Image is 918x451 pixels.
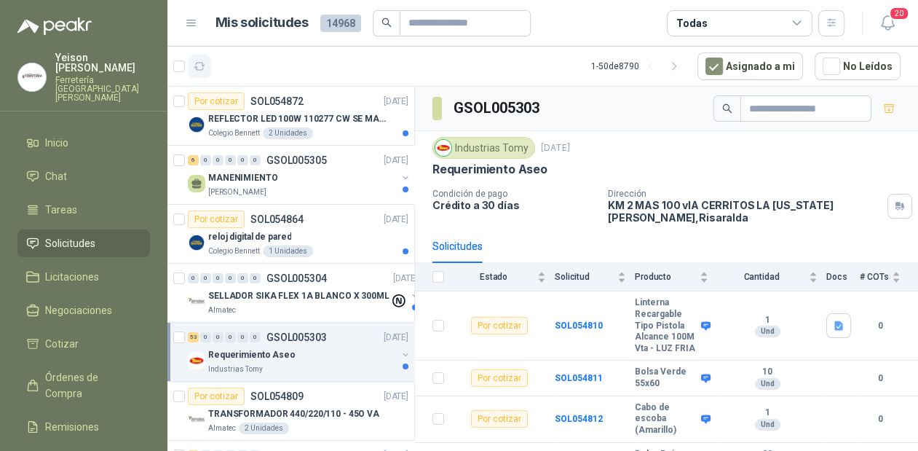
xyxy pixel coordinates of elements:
[17,17,92,35] img: Logo peakr
[860,263,918,291] th: # COTs
[555,373,603,383] a: SOL054811
[250,96,304,106] p: SOL054872
[755,378,780,390] div: Und
[17,129,150,157] a: Inicio
[676,15,707,31] div: Todas
[17,297,150,324] a: Negociaciones
[435,140,451,156] img: Company Logo
[208,187,266,198] p: [PERSON_NAME]
[635,366,697,389] b: Bolsa Verde 55x60
[826,263,860,291] th: Docs
[608,189,882,199] p: Dirección
[167,205,414,264] a: Por cotizarSOL054864[DATE] Company Logoreloj digital de paredColegio Bennett1 Unidades
[717,272,806,282] span: Cantidad
[208,305,236,316] p: Almatec
[250,391,304,401] p: SOL054809
[188,155,199,165] div: 6
[815,52,901,80] button: No Leídos
[384,331,408,345] p: [DATE]
[263,246,313,257] div: 1 Unidades
[717,366,818,378] b: 10
[208,171,278,185] p: MANENIMIENTO
[208,128,260,139] p: Colegio Bennett
[250,155,261,165] div: 0
[45,235,95,251] span: Solicitudes
[208,407,379,421] p: TRANSFORMADOR 440/220/110 - 45O VA
[384,154,408,168] p: [DATE]
[635,272,697,282] span: Producto
[18,63,46,91] img: Company Logo
[17,196,150,224] a: Tareas
[17,162,150,190] a: Chat
[200,155,211,165] div: 0
[860,319,901,333] b: 0
[17,263,150,291] a: Licitaciones
[188,332,199,342] div: 53
[188,329,411,375] a: 53 0 0 0 0 0 GSOL005303[DATE] Company LogoRequerimiento AseoIndustrias Tomy
[208,364,263,375] p: Industrias Tomy
[239,423,289,434] div: 2 Unidades
[45,202,77,218] span: Tareas
[188,388,245,405] div: Por cotizar
[263,128,313,139] div: 2 Unidades
[188,273,199,283] div: 0
[393,272,418,286] p: [DATE]
[635,297,697,354] b: Linterna Recargable Tipo Pistola Alcance 100M Vta - LUZ FRIA
[45,419,99,435] span: Remisiones
[225,155,236,165] div: 0
[45,168,67,184] span: Chat
[453,263,555,291] th: Estado
[889,7,909,20] span: 20
[208,289,389,303] p: SELLADOR SIKA FLEX 1A BLANCO X 300ML
[45,369,136,401] span: Órdenes de Compra
[225,332,236,342] div: 0
[188,93,245,110] div: Por cotizar
[266,155,327,165] p: GSOL005305
[208,230,291,244] p: reloj digital de pared
[471,317,528,334] div: Por cotizar
[555,263,635,291] th: Solicitud
[237,332,248,342] div: 0
[17,330,150,358] a: Cotizar
[860,272,889,282] span: # COTs
[266,273,327,283] p: GSOL005304
[167,382,414,441] a: Por cotizarSOL054809[DATE] Company LogoTRANSFORMADOR 440/220/110 - 45O VAAlmatec2 Unidades
[200,332,211,342] div: 0
[717,263,826,291] th: Cantidad
[17,230,150,257] a: Solicitudes
[874,10,901,36] button: 20
[45,269,99,285] span: Licitaciones
[860,372,901,385] b: 0
[213,155,223,165] div: 0
[555,414,603,424] b: SOL054812
[755,326,780,337] div: Und
[55,76,150,102] p: Ferretería [GEOGRAPHIC_DATA][PERSON_NAME]
[213,332,223,342] div: 0
[432,199,596,211] p: Crédito a 30 días
[608,199,882,224] p: KM 2 MAS 100 vIA CERRITOS LA [US_STATE] [PERSON_NAME] , Risaralda
[188,352,205,369] img: Company Logo
[208,423,236,434] p: Almatec
[471,410,528,428] div: Por cotizar
[225,273,236,283] div: 0
[555,321,603,331] a: SOL054810
[381,17,392,28] span: search
[237,155,248,165] div: 0
[860,412,901,426] b: 0
[188,270,421,316] a: 0 0 0 0 0 0 GSOL005304[DATE] Company LogoSELLADOR SIKA FLEX 1A BLANCO X 300MLAlmatec
[45,336,79,352] span: Cotizar
[722,103,732,114] span: search
[45,135,68,151] span: Inicio
[266,332,327,342] p: GSOL005303
[250,214,304,224] p: SOL054864
[384,95,408,109] p: [DATE]
[237,273,248,283] div: 0
[591,55,686,78] div: 1 - 50 de 8790
[167,87,414,146] a: Por cotizarSOL054872[DATE] Company LogoREFLECTOR LED 100W 110277 CW SE MARCA: PILA BY PHILIPSCole...
[200,273,211,283] div: 0
[17,364,150,407] a: Órdenes de Compra
[250,273,261,283] div: 0
[208,246,260,257] p: Colegio Bennett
